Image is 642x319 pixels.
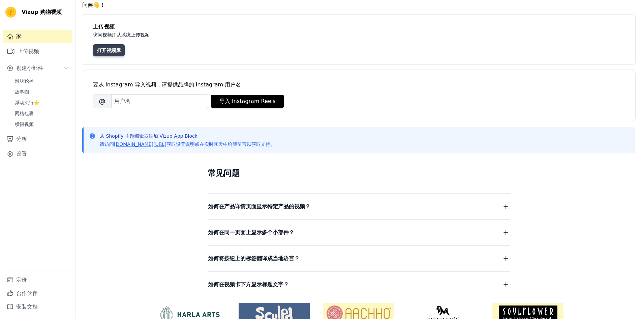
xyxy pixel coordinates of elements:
font: 导入 Instagram Reels [219,98,275,104]
img: Vizup [5,7,16,18]
a: 滑块轮播 [11,76,72,86]
font: 如何在视频卡下方显示标题文字？ [208,281,289,288]
a: 设置 [3,147,72,161]
font: 如何在同一页面上显示多个小部件？ [208,229,294,236]
font: 网格包裹 [15,111,34,116]
font: 横幅视频 [15,122,34,127]
a: 安装文档 [3,300,72,314]
font: 打开视频库 [97,48,121,53]
button: 如何在视频卡下方显示标题文字？ [208,280,510,289]
font: 从 Shopify 主题编辑器添加 Vizup App Block [100,133,197,139]
font: 上传视频 [93,23,115,30]
font: 访问视频库从系统上传视频 [93,32,150,37]
font: 上传视频 [18,48,39,54]
a: 浮动流行⭐ [11,98,72,107]
font: @ [99,97,105,105]
font: 设置 [16,151,27,157]
font: 浮动流行⭐ [15,100,39,105]
button: 如何将按钮上的标签翻译成当地语言？ [208,254,510,263]
a: 故事圈 [11,87,72,97]
font: 获取设置说明或在实时聊天中给我留言以获取支持。 [166,141,275,147]
font: 滑块轮播 [15,78,34,84]
font: 问候👋！ [82,2,105,8]
a: 网格包裹 [11,109,72,118]
a: 合作伙伴 [3,287,72,300]
a: 分析 [3,132,72,146]
font: Vizup 购物视频 [22,9,62,15]
font: 安装文档 [16,303,38,310]
font: 如何在产品详情页面显示特定产品的视频？ [208,203,310,210]
a: [DOMAIN_NAME][URL] [114,141,166,147]
font: 故事圈 [15,89,29,95]
button: 导入 Instagram Reels [211,95,284,108]
font: 常见问题 [208,168,240,178]
font: 请访问 [100,141,114,147]
a: 横幅视频 [11,119,72,129]
font: 合作伙伴 [16,290,38,296]
button: 如何在同一页面上显示多个小部件？ [208,228,510,237]
font: 要从 Instagram 导入视频，请提供品牌的 Instagram 用户名 [93,81,241,88]
a: 定价 [3,273,72,287]
button: 创建小部件 [3,61,72,75]
input: 用户名 [111,94,208,108]
a: 打开视频库 [93,44,125,56]
font: 分析 [16,136,27,142]
a: 上传视频 [3,45,72,58]
font: 家 [16,33,22,39]
font: 定价 [16,276,27,283]
font: 创建小部件 [16,65,43,71]
a: 家 [3,30,72,43]
font: 如何将按钮上的标签翻译成当地语言？ [208,255,300,262]
button: 如何在产品详情页面显示特定产品的视频？ [208,202,510,211]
